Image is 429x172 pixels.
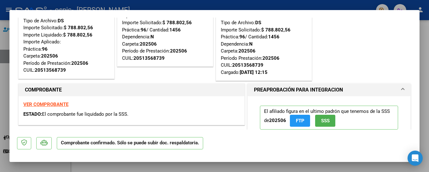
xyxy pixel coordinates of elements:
strong: 202506 [262,55,279,61]
p: Comprobante confirmado. Sólo se puede subir doc. respaldatoria. [57,137,203,149]
strong: $ 788.802,56 [64,25,93,31]
span: ESTADO: [23,111,42,117]
button: FTP [290,115,310,126]
strong: $ 788.802,56 [63,32,92,38]
strong: $ 788.802,56 [162,20,192,25]
strong: 1456 [169,27,181,33]
span: El comprobante fue liquidado por la SSS. [42,111,128,117]
strong: N [249,41,253,47]
div: 20513568739 [35,67,66,74]
strong: 202506 [238,48,256,54]
a: VER COMPROBANTE [23,102,68,107]
span: FTP [296,118,304,124]
strong: DS [58,18,64,24]
strong: 1456 [268,34,279,40]
div: 20513568739 [133,55,165,62]
div: Open Intercom Messenger [408,151,423,166]
strong: 202506 [170,48,187,54]
strong: DS [255,20,261,25]
strong: 202506 [140,41,157,47]
div: 20513568739 [232,62,263,69]
strong: $ 788.802,56 [261,27,291,33]
strong: 202506 [71,60,88,66]
strong: DS [156,13,162,19]
strong: 202506 [41,53,58,59]
button: SSS [315,115,335,126]
div: Tipo de Archivo: Importe Solicitado: Importe Liquidado: Importe Aplicado: Práctica: Carpeta: Perí... [23,17,109,74]
div: Tipo de Archivo: Importe Solicitado: Práctica: / Cantidad: Dependencia: Carpeta: Período de Prest... [122,12,208,62]
strong: N [150,34,154,40]
strong: 96 [42,46,48,52]
mat-expansion-panel-header: PREAPROBACIÓN PARA INTEGRACION [248,84,410,96]
div: Tipo de Archivo: Importe Solicitado: Práctica: / Cantidad: Dependencia: Carpeta: Período Prestaci... [221,12,307,76]
strong: [DATE] 12:15 [240,69,267,75]
strong: 96 [239,34,245,40]
strong: COMPROBANTE [25,87,62,93]
p: El afiliado figura en el ultimo padrón que tenemos de la SSS de [260,106,398,129]
strong: 96 [141,27,146,33]
strong: 202506 [269,118,286,123]
span: SSS [321,118,330,124]
h1: PREAPROBACIÓN PARA INTEGRACION [254,86,343,94]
